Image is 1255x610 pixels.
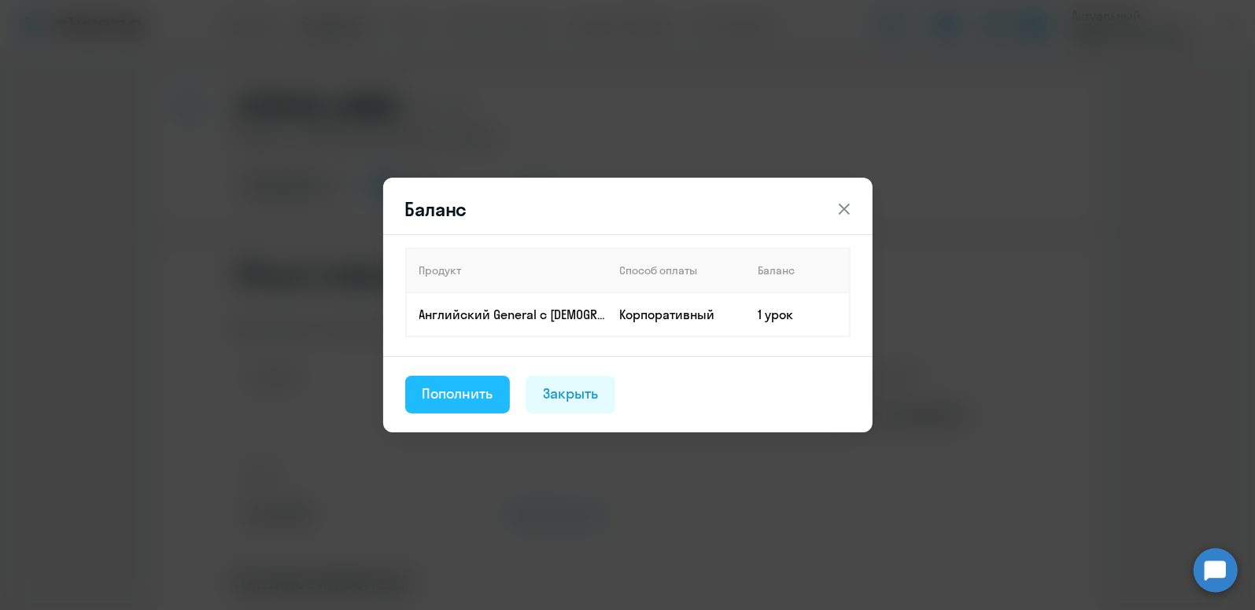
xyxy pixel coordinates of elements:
div: Пополнить [423,384,493,404]
th: Баланс [745,248,850,292]
button: Пополнить [405,376,511,413]
header: Баланс [383,197,873,222]
p: Английский General с [DEMOGRAPHIC_DATA] преподавателем [419,306,607,323]
th: Способ оплаты [607,248,745,292]
th: Продукт [406,248,607,292]
div: Закрыть [543,384,598,404]
td: 1 урок [745,292,850,336]
td: Корпоративный [607,292,745,336]
button: Закрыть [526,376,615,413]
